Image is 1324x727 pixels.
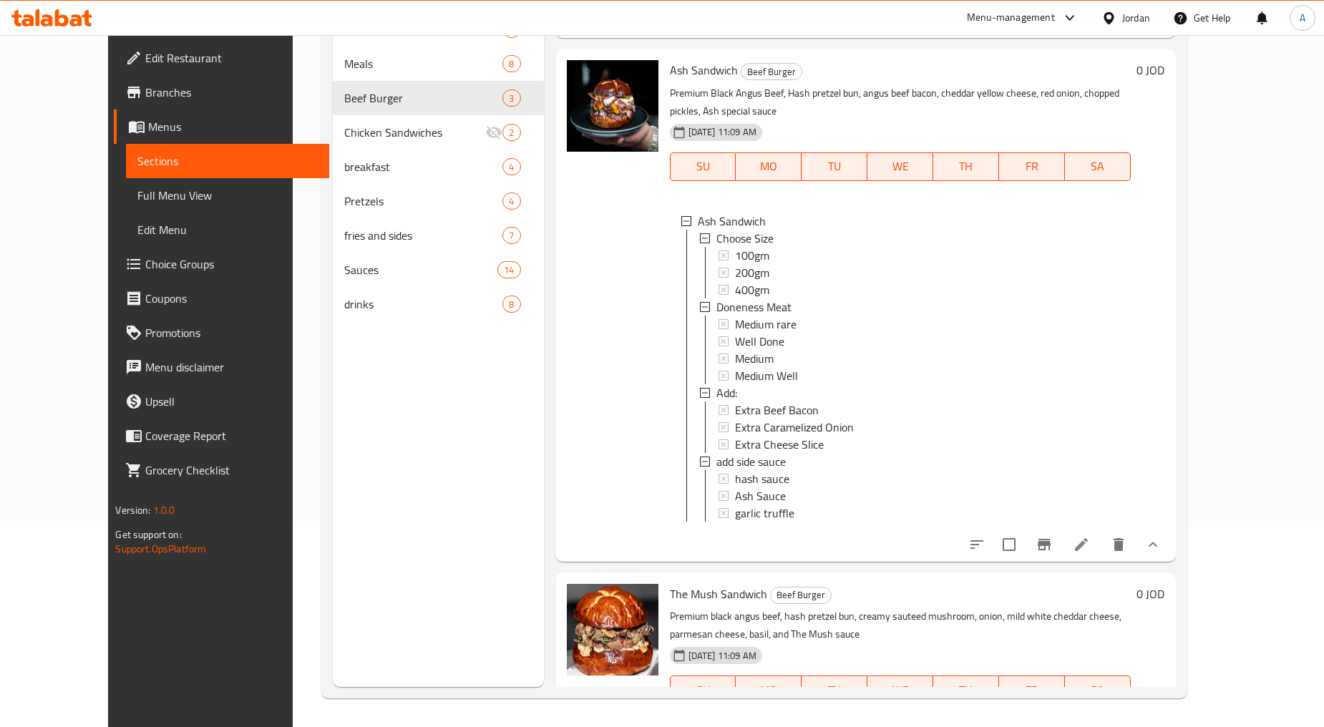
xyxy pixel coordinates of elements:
[1136,584,1164,604] h6: 0 JOD
[1122,10,1150,26] div: Jordan
[114,247,329,281] a: Choice Groups
[145,49,318,67] span: Edit Restaurant
[807,156,862,177] span: TU
[967,9,1055,26] div: Menu-management
[735,487,786,504] span: Ash Sauce
[344,192,502,210] span: Pretzels
[153,501,175,519] span: 1.0.0
[126,144,329,178] a: Sections
[333,47,543,81] div: Meals8
[736,675,802,704] button: MO
[344,261,497,278] span: Sauces
[741,156,796,177] span: MO
[735,264,769,281] span: 200gm
[126,213,329,247] a: Edit Menu
[333,218,543,253] div: fries and sides7
[676,680,731,701] span: SU
[497,261,520,278] div: items
[1136,527,1170,562] button: show more
[670,59,738,81] span: Ash Sandwich
[873,156,928,177] span: WE
[735,281,769,298] span: 400gm
[333,253,543,287] div: Sauces14
[114,384,329,419] a: Upsell
[939,680,993,701] span: TH
[807,680,862,701] span: TU
[716,453,786,470] span: add side sauce
[502,55,520,72] div: items
[873,680,928,701] span: WE
[735,247,769,264] span: 100gm
[114,419,329,453] a: Coverage Report
[1005,680,1059,701] span: FR
[741,64,802,80] span: Beef Burger
[344,227,502,244] div: fries and sides
[771,587,831,603] span: Beef Burger
[344,55,502,72] span: Meals
[344,296,502,313] span: drinks
[344,89,502,107] span: Beef Burger
[1300,10,1305,26] span: A
[939,156,993,177] span: TH
[137,187,318,204] span: Full Menu View
[498,263,520,277] span: 14
[994,530,1024,560] span: Select to update
[670,84,1131,120] p: Premium Black Angus Beef, Hash pretzel bun, angus beef bacon, cheddar yellow cheese, red onion, c...
[1027,527,1061,562] button: Branch-specific-item
[735,316,797,333] span: Medium rare
[114,281,329,316] a: Coupons
[735,436,824,453] span: Extra Cheese Slice
[333,6,543,327] nav: Menu sections
[770,587,832,604] div: Beef Burger
[333,150,543,184] div: breakfast4
[1065,675,1131,704] button: SA
[502,296,520,313] div: items
[735,419,854,436] span: Extra Caramelized Onion
[999,675,1065,704] button: FR
[503,298,520,311] span: 8
[670,583,767,605] span: The Mush Sandwich
[503,92,520,105] span: 3
[344,124,485,141] span: Chicken Sandwiches
[503,57,520,71] span: 8
[735,367,798,384] span: Medium Well
[503,195,520,208] span: 4
[735,504,794,522] span: garlic truffle
[115,501,150,519] span: Version:
[503,229,520,243] span: 7
[137,152,318,170] span: Sections
[114,41,329,75] a: Edit Restaurant
[485,124,502,141] svg: Inactive section
[567,60,658,152] img: Ash Sandwich
[670,675,736,704] button: SU
[115,540,206,558] a: Support.OpsPlatform
[114,453,329,487] a: Grocery Checklist
[344,158,502,175] div: breakfast
[126,178,329,213] a: Full Menu View
[148,118,318,135] span: Menus
[683,649,762,663] span: [DATE] 11:09 AM
[741,63,802,80] div: Beef Burger
[999,152,1065,181] button: FR
[933,152,999,181] button: TH
[867,675,933,704] button: WE
[867,152,933,181] button: WE
[145,393,318,410] span: Upsell
[802,152,867,181] button: TU
[114,316,329,350] a: Promotions
[741,680,796,701] span: MO
[960,527,994,562] button: sort-choices
[502,124,520,141] div: items
[716,230,774,247] span: Choose Size
[676,156,731,177] span: SU
[115,525,181,544] span: Get support on:
[502,158,520,175] div: items
[716,384,737,401] span: Add:
[114,109,329,144] a: Menus
[1073,536,1090,553] a: Edit menu item
[1101,527,1136,562] button: delete
[1065,152,1131,181] button: SA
